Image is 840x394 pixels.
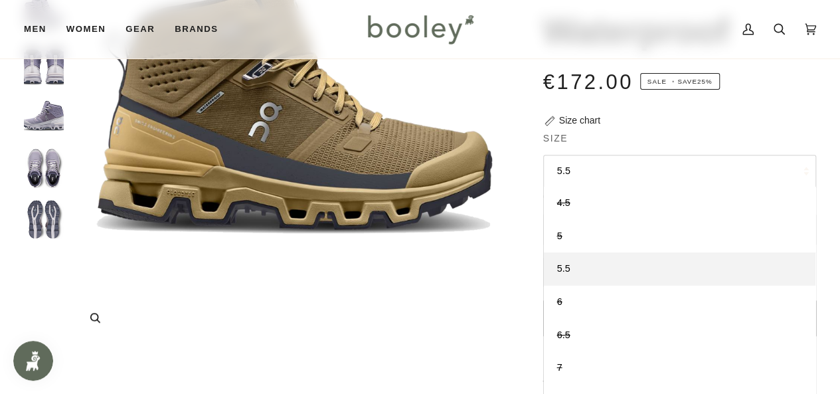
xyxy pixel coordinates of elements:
[557,197,570,208] span: 4.5
[557,362,562,373] span: 7
[543,70,633,94] span: €172.00
[362,10,478,49] img: Booley
[557,263,570,274] span: 5.5
[640,73,720,90] span: Save
[544,252,815,286] a: 5.5
[544,319,815,352] a: 6.5
[544,286,815,319] a: 6
[175,23,218,36] span: Brands
[66,23,106,36] span: Women
[24,148,64,188] img: On Women's Cloudrock 2 Waterproof Shark / Fade - Booley Galway
[559,114,600,128] div: Size chart
[13,341,53,381] iframe: Button to open loyalty program pop-up
[543,132,568,146] span: Size
[544,220,815,253] a: 5
[24,199,64,239] img: On Women's Cloudrock 2 Waterproof Shark / Fade - Booley Galway
[24,47,64,86] img: On Women's Cloudrock 2 Waterproof Shark / Fade - Booley Galway
[544,351,815,385] a: 7
[647,78,667,85] span: Sale
[543,155,816,187] button: 5.5
[669,78,678,85] em: •
[24,98,64,138] img: On Women's Cloudrock 2 Waterproof Shark / Fade - Booley Galway
[126,23,155,36] span: Gear
[557,231,562,241] span: 5
[24,23,46,36] span: Men
[544,187,815,220] a: 4.5
[697,78,713,85] span: 25%
[557,330,570,340] span: 6.5
[557,296,562,307] span: 6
